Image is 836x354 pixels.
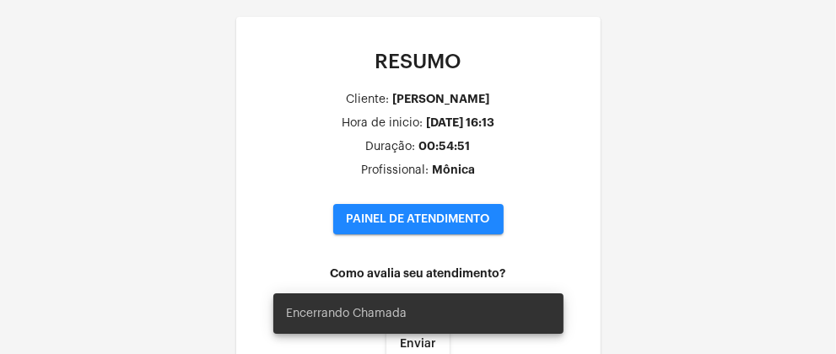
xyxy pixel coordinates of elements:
[426,116,494,129] div: [DATE] 16:13
[366,141,416,153] div: Duração:
[287,305,407,322] span: Encerrando Chamada
[393,93,490,105] div: [PERSON_NAME]
[250,51,587,72] p: RESUMO
[361,164,429,177] div: Profissional:
[347,94,390,106] div: Cliente:
[432,164,475,176] div: Mônica
[250,267,587,280] h4: Como avalia seu atendimento?
[333,204,504,234] button: PAINEL DE ATENDIMENTO
[342,117,423,130] div: Hora de inicio:
[419,140,471,153] div: 00:54:51
[347,213,490,225] span: PAINEL DE ATENDIMENTO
